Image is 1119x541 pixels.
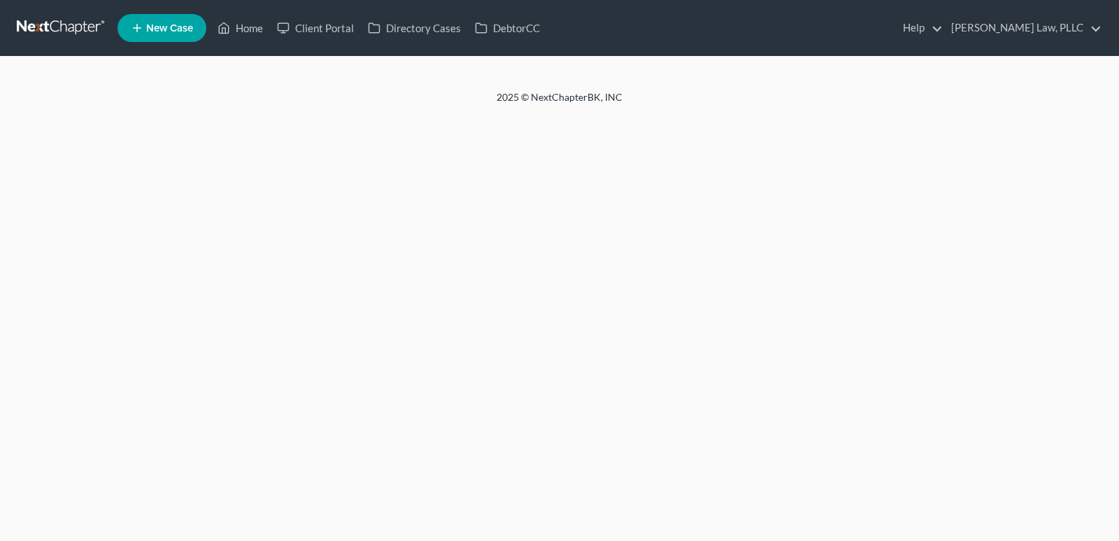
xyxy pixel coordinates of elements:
a: Help [896,15,943,41]
new-legal-case-button: New Case [117,14,206,42]
a: Client Portal [270,15,361,41]
a: Home [211,15,270,41]
a: [PERSON_NAME] Law, PLLC [944,15,1102,41]
a: Directory Cases [361,15,468,41]
div: 2025 © NextChapterBK, INC [161,90,958,115]
a: DebtorCC [468,15,547,41]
